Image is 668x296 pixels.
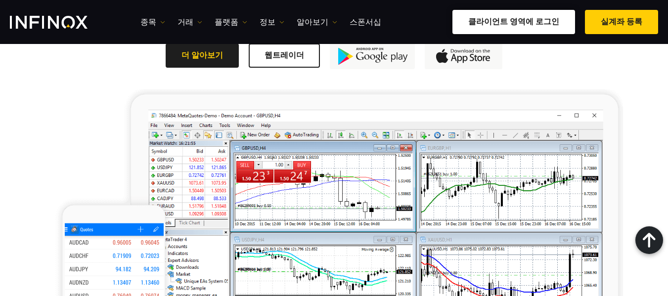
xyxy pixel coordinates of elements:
a: 거래 [178,16,202,28]
a: 스폰서십 [350,16,381,28]
a: 정보 [260,16,284,28]
img: App Store icon [425,42,502,69]
a: 웹트레이더 [249,43,320,68]
a: 실계좌 등록 [585,10,658,34]
a: 클라이언트 영역에 로그인 [452,10,575,34]
a: 알아보기 [297,16,337,28]
a: 더 알아보기 [166,43,239,68]
a: 종목 [140,16,165,28]
img: Play Store icon [330,42,415,69]
a: INFINOX Logo [10,16,111,29]
a: 플랫폼 [215,16,247,28]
